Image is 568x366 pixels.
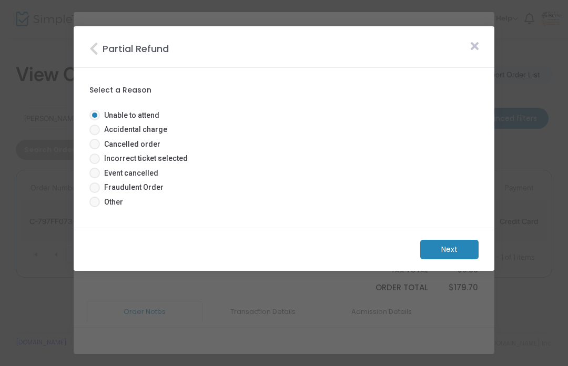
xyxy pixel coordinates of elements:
[100,139,160,150] span: Cancelled order
[420,240,479,259] m-button: Next
[100,197,123,208] span: Other
[89,85,479,96] label: Select a Reason
[100,182,164,193] span: Fraudulent Order
[100,110,159,121] span: Unable to attend
[100,124,167,135] span: Accidental charge
[89,42,103,56] i: Close
[89,38,169,56] m-panel-title: Partial Refund
[100,168,158,179] span: Event cancelled
[100,153,188,164] span: Incorrect ticket selected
